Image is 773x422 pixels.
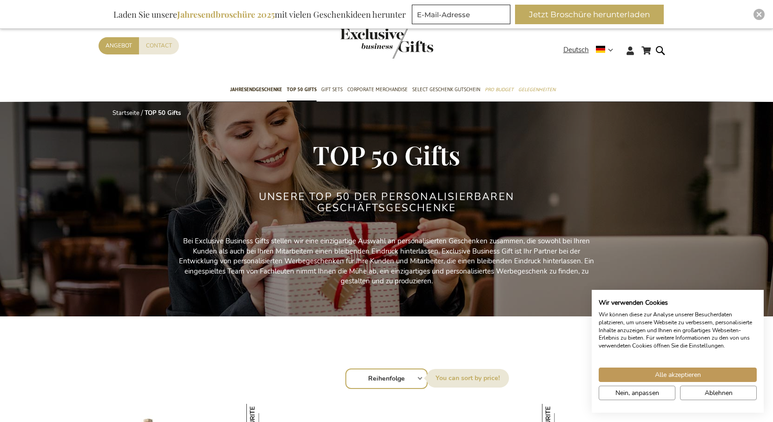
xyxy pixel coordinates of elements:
[599,311,757,350] p: Wir können diese zur Analyse unserer Besucherdaten platzieren, um unsere Webseite zu verbessern, ...
[139,37,179,54] a: Contact
[680,386,757,400] button: Alle verweigern cookies
[705,388,733,398] span: Ablehnen
[412,5,510,24] input: E-Mail-Adresse
[321,85,343,94] span: Gift Sets
[212,191,561,214] h2: Unsere TOP 50 der personalisierbaren Geschäftsgeschenke
[347,85,408,94] span: Corporate Merchandise
[599,386,675,400] button: cookie Einstellungen anpassen
[340,28,433,59] img: Exclusive Business gifts logo
[177,9,275,20] b: Jahresendbroschüre 2025
[753,9,765,20] div: Close
[655,370,701,380] span: Alle akzeptieren
[518,85,555,94] span: Gelegenheiten
[145,109,181,117] strong: TOP 50 Gifts
[230,85,282,94] span: Jahresendgeschenke
[109,5,410,24] div: Laden Sie unsere mit vielen Geschenkideen herunter
[599,368,757,382] button: Akzeptieren Sie alle cookies
[112,109,139,117] a: Startseite
[756,12,762,17] img: Close
[515,5,664,24] button: Jetzt Broschüre herunterladen
[615,388,659,398] span: Nein, anpassen
[599,299,757,307] h2: Wir verwenden Cookies
[287,85,317,94] span: TOP 50 Gifts
[313,137,460,172] span: TOP 50 Gifts
[99,37,139,54] a: Angebot
[412,85,480,94] span: Select Geschenk Gutschein
[340,28,387,59] a: store logo
[563,45,619,55] div: Deutsch
[563,45,589,55] span: Deutsch
[485,85,514,94] span: Pro Budget
[412,5,513,27] form: marketing offers and promotions
[178,236,596,286] p: Bei Exclusive Business Gifts stellen wir eine einzigartige Auswahl an personalisierten Geschenken...
[426,369,509,388] label: Sortieren nach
